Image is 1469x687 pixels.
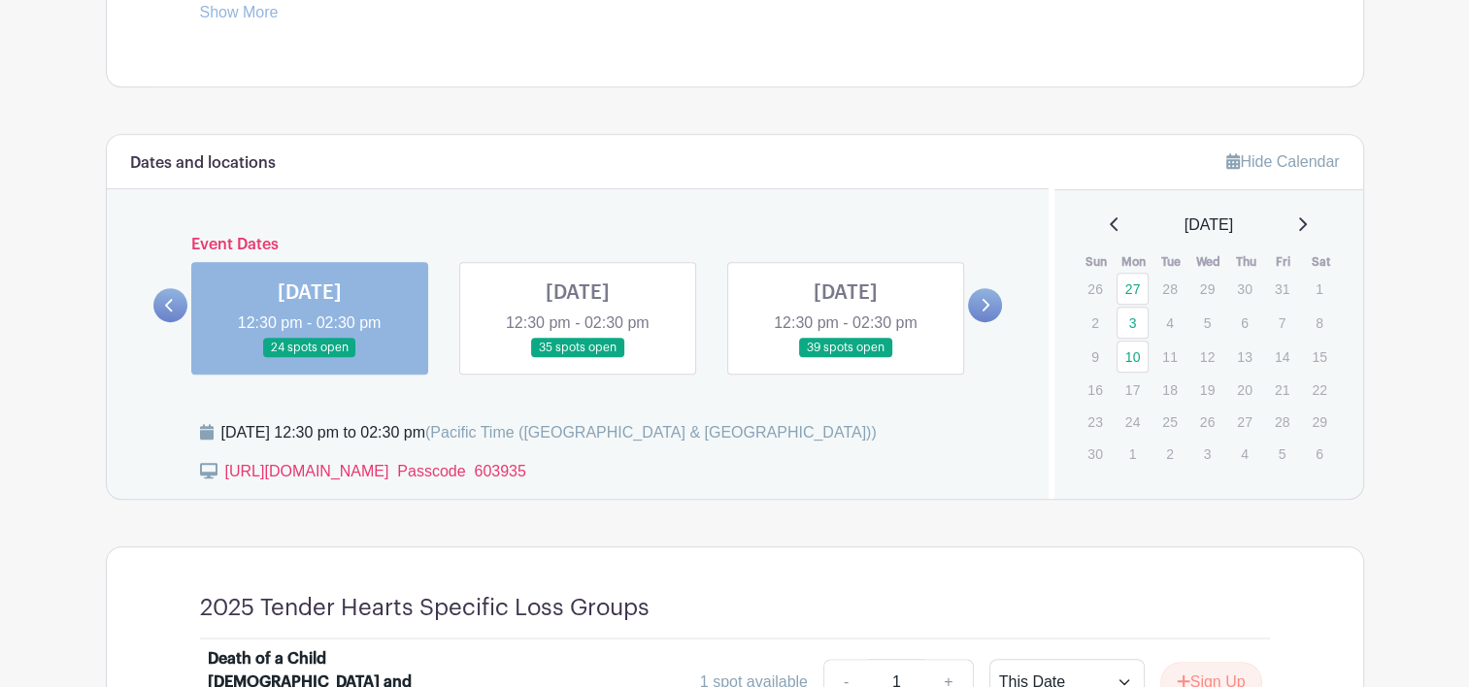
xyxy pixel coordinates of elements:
[1153,274,1185,304] p: 28
[1117,439,1149,469] p: 1
[1079,342,1111,372] p: 9
[1266,375,1298,405] p: 21
[1228,342,1260,372] p: 13
[1190,252,1228,272] th: Wed
[200,594,650,622] h4: 2025 Tender Hearts Specific Loss Groups
[1227,252,1265,272] th: Thu
[1152,252,1190,272] th: Tue
[1228,375,1260,405] p: 20
[1265,252,1303,272] th: Fri
[1117,273,1149,305] a: 27
[1078,252,1116,272] th: Sun
[1302,252,1340,272] th: Sat
[1266,274,1298,304] p: 31
[187,236,969,254] h6: Event Dates
[1191,407,1223,437] p: 26
[1228,308,1260,338] p: 6
[1191,439,1223,469] p: 3
[1228,274,1260,304] p: 30
[1228,439,1260,469] p: 4
[1079,439,1111,469] p: 30
[1266,407,1298,437] p: 28
[1153,407,1185,437] p: 25
[1226,153,1339,170] a: Hide Calendar
[1303,439,1335,469] p: 6
[1116,252,1153,272] th: Mon
[221,421,877,444] div: [DATE] 12:30 pm to 02:30 pm
[1153,439,1185,469] p: 2
[1303,342,1335,372] p: 15
[1153,308,1185,338] p: 4
[1191,375,1223,405] p: 19
[1191,274,1223,304] p: 29
[1153,375,1185,405] p: 18
[1303,407,1335,437] p: 29
[1266,439,1298,469] p: 5
[1079,375,1111,405] p: 16
[1117,407,1149,437] p: 24
[1266,342,1298,372] p: 14
[1117,341,1149,373] a: 10
[1079,274,1111,304] p: 26
[1117,307,1149,339] a: 3
[1079,308,1111,338] p: 2
[1303,308,1335,338] p: 8
[225,463,526,479] a: [URL][DOMAIN_NAME] Passcode 603935
[1153,342,1185,372] p: 11
[1303,375,1335,405] p: 22
[1228,407,1260,437] p: 27
[1303,274,1335,304] p: 1
[1191,308,1223,338] p: 5
[1185,213,1233,237] span: [DATE]
[1191,342,1223,372] p: 12
[425,424,877,441] span: (Pacific Time ([GEOGRAPHIC_DATA] & [GEOGRAPHIC_DATA]))
[1117,375,1149,405] p: 17
[1266,308,1298,338] p: 7
[200,4,279,28] a: Show More
[1079,407,1111,437] p: 23
[130,154,276,173] h6: Dates and locations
